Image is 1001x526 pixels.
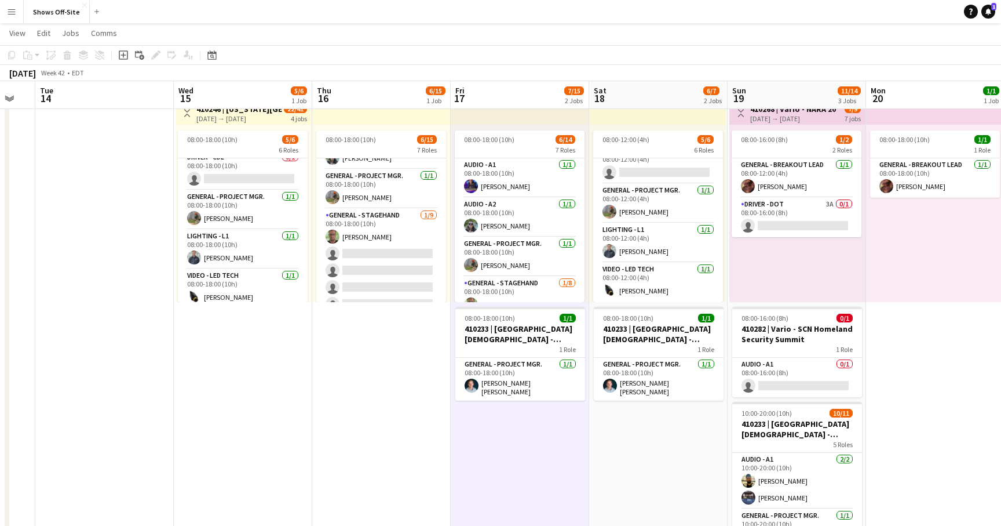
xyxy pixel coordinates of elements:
span: 08:00-12:00 (4h) [602,135,649,144]
app-card-role: Lighting - L11/108:00-12:00 (4h)[PERSON_NAME] [593,223,723,263]
app-job-card: 08:00-12:00 (4h)5/66 Roles[PERSON_NAME]Driver - CDL0/108:00-12:00 (4h) General - Project Mgr.1/10... [593,130,723,302]
app-card-role: General - Project Mgr.1/108:00-18:00 (10h)[PERSON_NAME] [455,237,584,277]
h3: 410233 | [GEOGRAPHIC_DATA][DEMOGRAPHIC_DATA] - Frequency Camp FFA 2025 [455,324,585,344]
span: 6/15 [426,86,445,95]
app-card-role: Video - LED Tech1/108:00-18:00 (10h)[PERSON_NAME] [178,269,308,309]
span: Wed [178,85,193,96]
app-card-role: Audio - A12/210:00-20:00 (10h)[PERSON_NAME][PERSON_NAME] [732,453,862,509]
span: Thu [317,85,331,96]
app-card-role: Lighting - L11/108:00-18:00 (10h)[PERSON_NAME] [178,230,308,269]
span: 1 Role [836,345,853,354]
span: View [9,28,25,38]
app-job-card: 08:00-18:00 (10h)1/1410233 | [GEOGRAPHIC_DATA][DEMOGRAPHIC_DATA] - Frequency Camp FFA 20251 RoleG... [455,307,585,401]
app-card-role: General - Project Mgr.1/108:00-18:00 (10h)[PERSON_NAME] [PERSON_NAME] [594,358,724,401]
span: 6/14 [556,135,575,144]
span: 17 [454,92,465,105]
span: Week 42 [38,68,67,77]
span: 19 [730,92,746,105]
div: [DATE] → [DATE] [750,114,836,123]
button: Shows Off-Site [24,1,90,23]
span: 6/7 [703,86,719,95]
h3: 410233 | [GEOGRAPHIC_DATA][DEMOGRAPHIC_DATA] - Frequency Camp FFA 2025 [732,419,862,440]
a: Edit [32,26,55,41]
app-card-role: General - Breakout Lead1/108:00-12:00 (4h)[PERSON_NAME] [732,158,861,198]
span: 08:00-18:00 (10h) [326,135,376,144]
span: 1 Role [974,146,991,154]
span: 5 Roles [833,440,853,449]
span: Sat [594,85,607,96]
app-job-card: 08:00-16:00 (8h)1/22 RolesGeneral - Breakout Lead1/108:00-12:00 (4h)[PERSON_NAME]Driver - DOT3A0/... [732,130,861,237]
span: Comms [91,28,117,38]
app-job-card: 08:00-18:00 (10h)5/66 Roles[PERSON_NAME]Driver - CDL0/108:00-18:00 (10h) General - Project Mgr.1/... [178,130,308,302]
app-card-role: Audio - A11/108:00-18:00 (10h)[PERSON_NAME] [455,158,584,198]
span: 16 [315,92,331,105]
app-card-role: General - Project Mgr.1/108:00-18:00 (10h)[PERSON_NAME] [178,190,308,230]
app-card-role: General - Stagehand1/808:00-18:00 (10h)[PERSON_NAME] [455,277,584,434]
a: Comms [86,26,122,41]
div: 1 Job [291,96,306,105]
app-card-role: Audio - A21/108:00-18:00 (10h)[PERSON_NAME] [455,198,584,237]
span: 5/6 [282,135,298,144]
span: 1/1 [983,86,999,95]
app-job-card: 08:00-18:00 (10h)6/157 RolesAudio - A21/108:00-18:00 (10h)[PERSON_NAME]General - Project Mgr.1/10... [316,130,446,302]
span: 1/1 [560,314,576,322]
span: 08:00-18:00 (10h) [187,135,238,144]
app-card-role: General - Project Mgr.1/108:00-12:00 (4h)[PERSON_NAME] [593,184,723,223]
span: 5/6 [291,86,307,95]
app-card-role: Driver - CDL0/108:00-12:00 (4h) [593,144,723,184]
h3: 410233 | [GEOGRAPHIC_DATA][DEMOGRAPHIC_DATA] - Frequency Camp FFA 2025 [594,324,724,344]
app-card-role: General - Project Mgr.1/108:00-18:00 (10h)[PERSON_NAME] [316,169,446,209]
div: 2 Jobs [704,96,722,105]
span: 14 [38,92,53,105]
app-card-role: Video - LED Tech1/108:00-12:00 (4h)[PERSON_NAME] [593,263,723,302]
span: 08:00-16:00 (8h) [741,135,788,144]
div: EDT [72,68,84,77]
span: 08:00-18:00 (10h) [603,314,653,322]
span: 10:00-20:00 (10h) [741,409,792,418]
span: 10/11 [830,409,853,418]
app-card-role: General - Breakout Lead1/108:00-18:00 (10h)[PERSON_NAME] [870,158,1000,198]
app-job-card: 08:00-18:00 (10h)6/147 RolesAudio - A11/108:00-18:00 (10h)[PERSON_NAME]Audio - A21/108:00-18:00 (... [455,130,584,302]
a: Jobs [57,26,84,41]
span: 6 Roles [279,146,298,154]
div: 7 jobs [845,113,861,123]
span: 5/6 [697,135,714,144]
a: View [5,26,30,41]
span: 2 Roles [832,146,852,154]
span: 20 [869,92,886,105]
div: 1 Job [984,96,999,105]
span: Fri [455,85,465,96]
span: 6/15 [417,135,437,144]
span: 15 [177,92,193,105]
div: 1 Job [426,96,445,105]
app-card-role: Driver - CDL0/108:00-18:00 (10h) [178,151,308,190]
span: 0/1 [836,314,853,322]
span: 1 [991,3,996,10]
span: Mon [871,85,886,96]
span: Jobs [62,28,79,38]
span: Tue [40,85,53,96]
span: 08:00-16:00 (8h) [741,314,788,322]
span: Sun [732,85,746,96]
app-job-card: 08:00-18:00 (10h)1/11 RoleGeneral - Breakout Lead1/108:00-18:00 (10h)[PERSON_NAME] [870,130,1000,198]
span: 1/1 [974,135,991,144]
h3: 410282 | Vario - SCN Homeland Security Summit [732,324,862,344]
span: 1 Role [697,345,714,354]
div: [DATE] → [DATE] [196,114,283,123]
a: 1 [981,5,995,19]
span: 08:00-18:00 (10h) [464,135,514,144]
div: 4 jobs [291,113,307,123]
app-job-card: 08:00-16:00 (8h)0/1410282 | Vario - SCN Homeland Security Summit1 RoleAudio - A10/108:00-16:00 (8h) [732,307,862,397]
span: 11/14 [838,86,861,95]
span: 7 Roles [556,146,575,154]
app-card-role: Driver - DOT3A0/108:00-16:00 (8h) [732,198,861,237]
span: 1 Role [559,345,576,354]
span: Edit [37,28,50,38]
span: 1/2 [836,135,852,144]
